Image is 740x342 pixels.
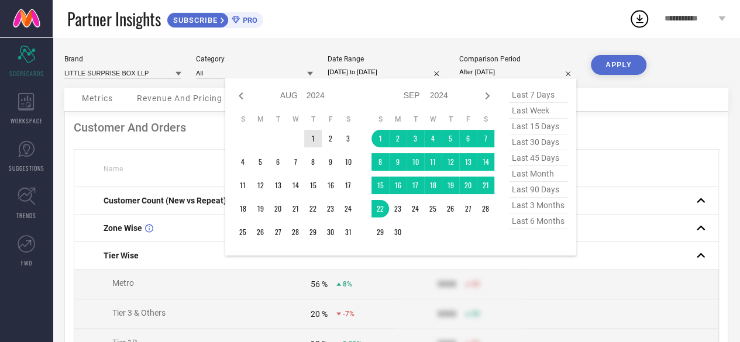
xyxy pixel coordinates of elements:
[21,258,32,267] span: FWD
[328,55,445,63] div: Date Range
[234,89,248,103] div: Previous month
[287,153,304,171] td: Wed Aug 07 2024
[112,278,134,288] span: Metro
[477,177,494,194] td: Sat Sep 21 2024
[252,177,269,194] td: Mon Aug 12 2024
[591,55,646,75] button: APPLY
[234,200,252,217] td: Sun Aug 18 2024
[287,177,304,194] td: Wed Aug 14 2024
[269,153,287,171] td: Tue Aug 06 2024
[389,177,407,194] td: Mon Sep 16 2024
[234,223,252,241] td: Sun Aug 25 2024
[311,309,328,319] div: 20 %
[234,153,252,171] td: Sun Aug 04 2024
[371,130,389,147] td: Sun Sep 01 2024
[252,200,269,217] td: Mon Aug 19 2024
[459,55,576,63] div: Comparison Period
[304,200,322,217] td: Thu Aug 22 2024
[389,153,407,171] td: Mon Sep 09 2024
[477,153,494,171] td: Sat Sep 14 2024
[74,120,719,134] div: Customer And Orders
[477,115,494,124] th: Saturday
[459,115,477,124] th: Friday
[339,115,357,124] th: Saturday
[459,130,477,147] td: Fri Sep 06 2024
[67,7,161,31] span: Partner Insights
[438,279,456,289] div: 9999
[407,200,424,217] td: Tue Sep 24 2024
[438,309,456,319] div: 9999
[287,115,304,124] th: Wednesday
[339,177,357,194] td: Sat Aug 17 2024
[371,200,389,217] td: Sun Sep 22 2024
[407,177,424,194] td: Tue Sep 17 2024
[304,130,322,147] td: Thu Aug 01 2024
[287,223,304,241] td: Wed Aug 28 2024
[442,115,459,124] th: Thursday
[234,115,252,124] th: Sunday
[477,130,494,147] td: Sat Sep 07 2024
[11,116,43,125] span: WORKSPACE
[104,196,226,205] span: Customer Count (New vs Repeat)
[339,130,357,147] td: Sat Aug 03 2024
[629,8,650,29] div: Open download list
[9,164,44,172] span: SUGGESTIONS
[287,200,304,217] td: Wed Aug 21 2024
[459,200,477,217] td: Fri Sep 27 2024
[471,280,480,288] span: 50
[104,223,142,233] span: Zone Wise
[269,177,287,194] td: Tue Aug 13 2024
[407,130,424,147] td: Tue Sep 03 2024
[304,115,322,124] th: Thursday
[104,251,139,260] span: Tier Wise
[509,213,567,229] span: last 6 months
[424,115,442,124] th: Wednesday
[304,153,322,171] td: Thu Aug 08 2024
[509,119,567,134] span: last 15 days
[424,153,442,171] td: Wed Sep 11 2024
[389,115,407,124] th: Monday
[424,130,442,147] td: Wed Sep 04 2024
[407,115,424,124] th: Tuesday
[477,200,494,217] td: Sat Sep 28 2024
[459,66,576,78] input: Select comparison period
[343,310,354,318] span: -7%
[509,87,567,103] span: last 7 days
[371,115,389,124] th: Sunday
[196,55,313,63] div: Category
[509,198,567,213] span: last 3 months
[371,223,389,241] td: Sun Sep 29 2024
[442,130,459,147] td: Thu Sep 05 2024
[424,200,442,217] td: Wed Sep 25 2024
[343,280,352,288] span: 8%
[509,182,567,198] span: last 90 days
[82,94,113,103] span: Metrics
[322,200,339,217] td: Fri Aug 23 2024
[16,211,36,220] span: TRENDS
[104,165,123,173] span: Name
[269,115,287,124] th: Tuesday
[509,134,567,150] span: last 30 days
[442,177,459,194] td: Thu Sep 19 2024
[389,130,407,147] td: Mon Sep 02 2024
[389,223,407,241] td: Mon Sep 30 2024
[371,177,389,194] td: Sun Sep 15 2024
[112,308,166,317] span: Tier 3 & Others
[167,16,221,25] span: SUBSCRIBE
[304,177,322,194] td: Thu Aug 15 2024
[322,115,339,124] th: Friday
[459,177,477,194] td: Fri Sep 20 2024
[304,223,322,241] td: Thu Aug 29 2024
[322,223,339,241] td: Fri Aug 30 2024
[252,223,269,241] td: Mon Aug 26 2024
[252,153,269,171] td: Mon Aug 05 2024
[509,150,567,166] span: last 45 days
[311,279,328,289] div: 56 %
[328,66,445,78] input: Select date range
[64,55,181,63] div: Brand
[269,200,287,217] td: Tue Aug 20 2024
[442,200,459,217] td: Thu Sep 26 2024
[9,69,44,78] span: SCORECARDS
[339,153,357,171] td: Sat Aug 10 2024
[167,9,263,28] a: SUBSCRIBEPRO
